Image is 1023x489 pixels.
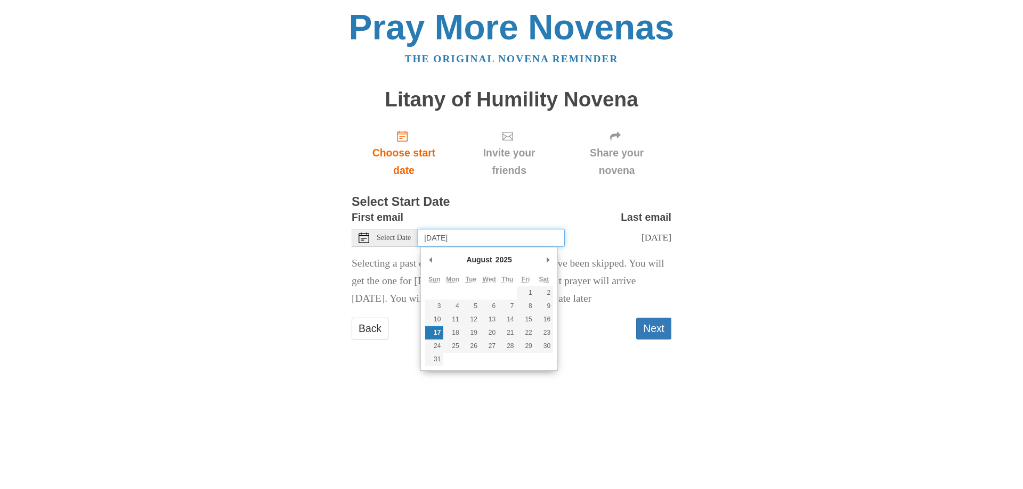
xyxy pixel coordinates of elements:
button: 17 [425,326,443,339]
span: Select Date [377,234,411,242]
abbr: Sunday [428,276,441,283]
button: 5 [462,300,480,313]
abbr: Monday [446,276,459,283]
input: Use the arrow keys to pick a date [418,229,565,247]
div: Click "Next" to confirm your start date first. [562,121,671,185]
button: 28 [498,339,516,353]
abbr: Thursday [501,276,513,283]
button: 1 [517,286,535,300]
button: 25 [443,339,461,353]
div: Click "Next" to confirm your start date first. [456,121,562,185]
label: First email [352,209,403,226]
button: 8 [517,300,535,313]
button: 10 [425,313,443,326]
p: Selecting a past date means all the past prayers have been skipped. You will get the one for [DAT... [352,255,671,308]
button: 13 [480,313,498,326]
button: 6 [480,300,498,313]
button: 27 [480,339,498,353]
label: Last email [621,209,671,226]
div: 2025 [494,252,514,268]
button: Next Month [542,252,553,268]
button: 22 [517,326,535,339]
abbr: Saturday [539,276,549,283]
button: 18 [443,326,461,339]
a: Back [352,318,388,339]
button: 31 [425,353,443,366]
a: The original novena reminder [405,53,619,64]
button: 16 [535,313,553,326]
span: Share your novena [573,144,661,179]
button: 23 [535,326,553,339]
button: 24 [425,339,443,353]
span: [DATE] [642,232,671,243]
button: 12 [462,313,480,326]
button: 9 [535,300,553,313]
button: 19 [462,326,480,339]
button: 4 [443,300,461,313]
a: Pray More Novenas [349,7,675,47]
button: 14 [498,313,516,326]
button: 26 [462,339,480,353]
button: 30 [535,339,553,353]
button: 3 [425,300,443,313]
span: Choose start date [362,144,445,179]
abbr: Friday [522,276,530,283]
button: 15 [517,313,535,326]
button: 2 [535,286,553,300]
div: August [465,252,493,268]
abbr: Wednesday [483,276,496,283]
button: 11 [443,313,461,326]
button: Next [636,318,671,339]
button: Previous Month [425,252,436,268]
button: 20 [480,326,498,339]
abbr: Tuesday [466,276,476,283]
h1: Litany of Humility Novena [352,88,671,111]
h3: Select Start Date [352,195,671,209]
span: Invite your friends [467,144,551,179]
button: 21 [498,326,516,339]
button: 7 [498,300,516,313]
a: Choose start date [352,121,456,185]
button: 29 [517,339,535,353]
